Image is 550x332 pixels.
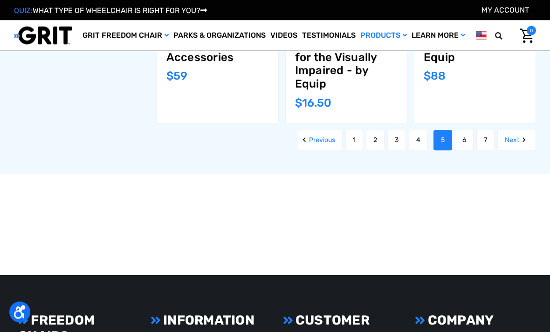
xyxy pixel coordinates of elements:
span: $16.50 [295,97,331,110]
span: $59 [166,70,187,83]
span: QUIZ: [14,6,33,15]
span: 0 [527,26,536,35]
a: Previous [298,130,343,151]
a: Next [497,130,536,151]
span: $88 [424,70,446,83]
nav: pagination [146,130,536,151]
a: GRIT Freedom Chair [80,20,171,51]
a: Page 5 of 7 [433,130,452,151]
a: Account [481,6,529,14]
a: Videos [268,20,300,51]
a: Page 2 of 7 [366,130,385,151]
a: Page 4 of 7 [409,130,428,151]
a: Parks & Organizations [171,20,268,51]
img: us.png [476,30,487,41]
a: Page 3 of 7 [387,130,406,151]
a: Barbell Markers™ for the Visually Impaired - by Equip,$16.50 [295,38,398,91]
a: Page 1 of 7 [345,130,363,151]
a: Testimonials [300,20,358,51]
h3: INFORMATION [151,313,268,329]
img: Cart [520,29,534,43]
a: QUIZ:WHAT TYPE OF WHEELCHAIR IS RIGHT FOR YOU? [14,6,207,15]
a: Page 6 of 7 [455,130,474,151]
a: Products [358,20,409,51]
a: Learn More [409,20,467,51]
a: Page 7 of 7 [476,130,495,151]
h3: COMPANY [415,313,532,329]
input: Search [509,26,513,46]
a: Cart with 0 items [513,26,536,46]
h3: CUSTOMER [283,313,400,329]
img: GRIT All-Terrain Wheelchair and Mobility Equipment [14,26,72,45]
